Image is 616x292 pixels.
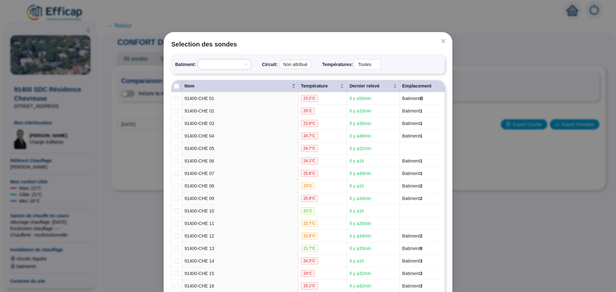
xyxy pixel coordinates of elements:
span: Températures : [322,61,353,68]
td: 91400-CHE 09 [182,192,298,205]
span: Toutes [358,60,377,69]
span: 24 °C [301,270,315,277]
span: 2 [420,196,423,201]
span: 24.7 °C [301,132,318,139]
span: Batiment [402,233,423,238]
span: Batiment [402,121,423,126]
span: Il y a 1 h [349,258,364,263]
span: Batiment [402,171,423,176]
span: Batiment [402,283,423,288]
span: 22.7 °C [301,220,318,227]
span: Batiment [402,158,423,163]
span: 25.9 °C [301,195,318,202]
td: 91400-CHE 14 [182,255,298,267]
span: 3 [420,283,423,288]
span: 8 [420,246,423,251]
span: 2 [420,183,423,188]
span: Il y a 32 min [349,146,371,151]
span: Il y a 42 min [349,283,371,288]
span: 24.1 °C [301,157,318,164]
td: 91400-CHE 15 [182,267,298,280]
span: 25.1 °C [301,282,318,289]
span: Batiment [402,183,423,188]
span: 3 [420,271,423,276]
td: 91400-CHE 07 [182,167,298,180]
span: 2 [420,233,423,238]
span: 21.7 °C [301,245,318,252]
span: Il y a 1 h [349,183,364,188]
span: down [373,63,377,66]
span: 1 [420,158,423,163]
span: Il y a 46 min [349,133,371,138]
span: 24.3 °C [301,257,318,264]
button: Close [438,36,449,46]
span: Il y a 34 min [349,233,371,238]
span: Batiment [402,96,423,101]
th: Dernier relevé [347,80,399,92]
span: Batiment [402,258,423,263]
span: Batiment [402,108,423,113]
td: 91400-CHE 08 [182,180,298,192]
span: Batiment [402,133,423,138]
span: B [420,96,423,101]
td: 91400-CHE 10 [182,205,298,217]
td: 91400-CHE 04 [182,130,298,142]
span: Il y a 1 h [349,208,364,213]
span: Circuit : [262,61,278,68]
span: 1 [420,108,423,113]
td: 91400-CHE 05 [182,142,298,155]
span: Batiment [402,196,423,201]
span: Il y a 1 h [349,158,364,163]
span: Il y a 35 min [349,246,371,251]
td: 91400-CHE 11 [182,217,298,230]
span: 22.8 °C [301,232,318,239]
span: Il y a 34 min [349,196,371,201]
span: Il y a 38 min [349,121,371,126]
span: Il y a 33 min [349,108,371,113]
td: 91400-CHE 03 [182,117,298,130]
span: Batiment [402,246,423,251]
span: 3 [420,258,423,263]
td: 91400-CHE 13 [182,242,298,255]
div: Emplacement [402,83,442,89]
span: close [441,38,446,44]
span: Il y a 49 min [349,171,371,176]
span: 25.8 °C [301,170,318,177]
th: Nom [182,80,298,92]
span: 1 [420,121,423,126]
span: Il y a 59 min [349,96,371,101]
div: Non attribué [279,60,312,69]
span: 25 °C [301,107,315,114]
span: Dernier relevé [349,83,391,89]
td: 91400-CHE 01 [182,92,298,105]
span: Batiment [402,271,423,276]
span: 1 [420,171,423,176]
span: Température [301,83,339,89]
span: 23.2 °C [301,95,318,102]
td: 91400-CHE 06 [182,155,298,167]
span: Batiment : [175,61,196,68]
span: 23.8 °C [301,120,318,127]
td: 91400-CHE 12 [182,230,298,242]
span: Fermer [438,38,449,44]
span: Il y a 32 min [349,271,371,276]
span: Il y a 26 min [349,221,371,226]
td: 91400-CHE 02 [182,105,298,117]
span: 1 [420,133,423,138]
span: 23 °C [301,182,315,189]
span: Nom [184,83,290,89]
th: Température [298,80,347,92]
span: 24.7 °C [301,145,318,152]
span: 21 °C [301,207,315,214]
span: Selection des sondes [171,40,445,49]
